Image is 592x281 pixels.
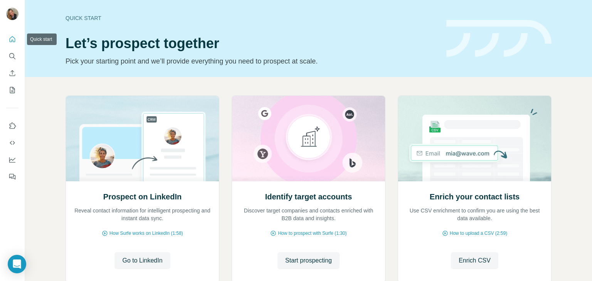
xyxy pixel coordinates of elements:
h2: Identify target accounts [265,191,352,202]
button: My lists [6,83,18,97]
span: Enrich CSV [459,256,491,265]
div: Quick start [66,14,437,22]
button: Enrich CSV [451,252,498,269]
img: banner [446,20,552,57]
span: Start prospecting [285,256,332,265]
div: Open Intercom Messenger [8,255,26,273]
p: Discover target companies and contacts enriched with B2B data and insights. [240,207,377,222]
button: Feedback [6,170,18,184]
button: Enrich CSV [6,66,18,80]
button: Dashboard [6,153,18,167]
span: How to upload a CSV (2:59) [450,230,507,237]
span: How Surfe works on LinkedIn (1:58) [109,230,183,237]
p: Pick your starting point and we’ll provide everything you need to prospect at scale. [66,56,437,67]
button: Quick start [6,32,18,46]
button: Go to LinkedIn [114,252,170,269]
span: Go to LinkedIn [122,256,162,265]
span: How to prospect with Surfe (1:30) [278,230,346,237]
h1: Let’s prospect together [66,36,437,51]
h2: Prospect on LinkedIn [103,191,182,202]
button: Use Surfe API [6,136,18,150]
button: Use Surfe on LinkedIn [6,119,18,133]
p: Use CSV enrichment to confirm you are using the best data available. [406,207,543,222]
img: Prospect on LinkedIn [66,96,219,181]
img: Enrich your contact lists [398,96,552,181]
img: Avatar [6,8,18,20]
button: Search [6,49,18,63]
p: Reveal contact information for intelligent prospecting and instant data sync. [74,207,211,222]
h2: Enrich your contact lists [430,191,520,202]
img: Identify target accounts [232,96,385,181]
button: Start prospecting [277,252,340,269]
